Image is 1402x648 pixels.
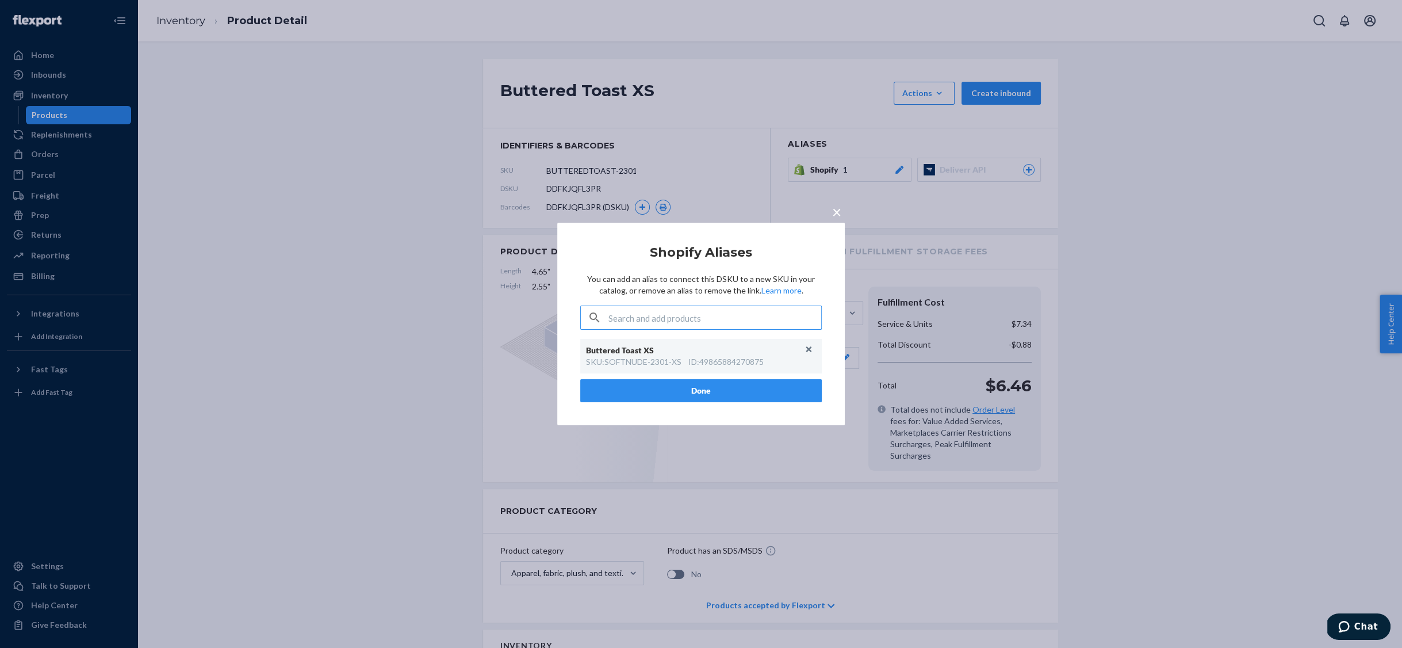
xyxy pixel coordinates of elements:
[586,345,805,356] div: Buttered Toast XS
[580,273,822,296] p: You can add an alias to connect this DSKU to a new SKU in your catalog, or remove an alias to rem...
[580,246,822,260] h2: Shopify Aliases
[1327,613,1390,642] iframe: Opens a widget where you can chat to one of our agents
[800,341,818,358] button: Unlink
[832,202,841,222] span: ×
[608,306,821,329] input: Search and add products
[688,356,764,368] div: ID : 49865884270875
[580,379,822,402] button: Done
[586,356,681,368] div: SKU : SOFTNUDE-2301-XS
[761,285,802,295] a: Learn more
